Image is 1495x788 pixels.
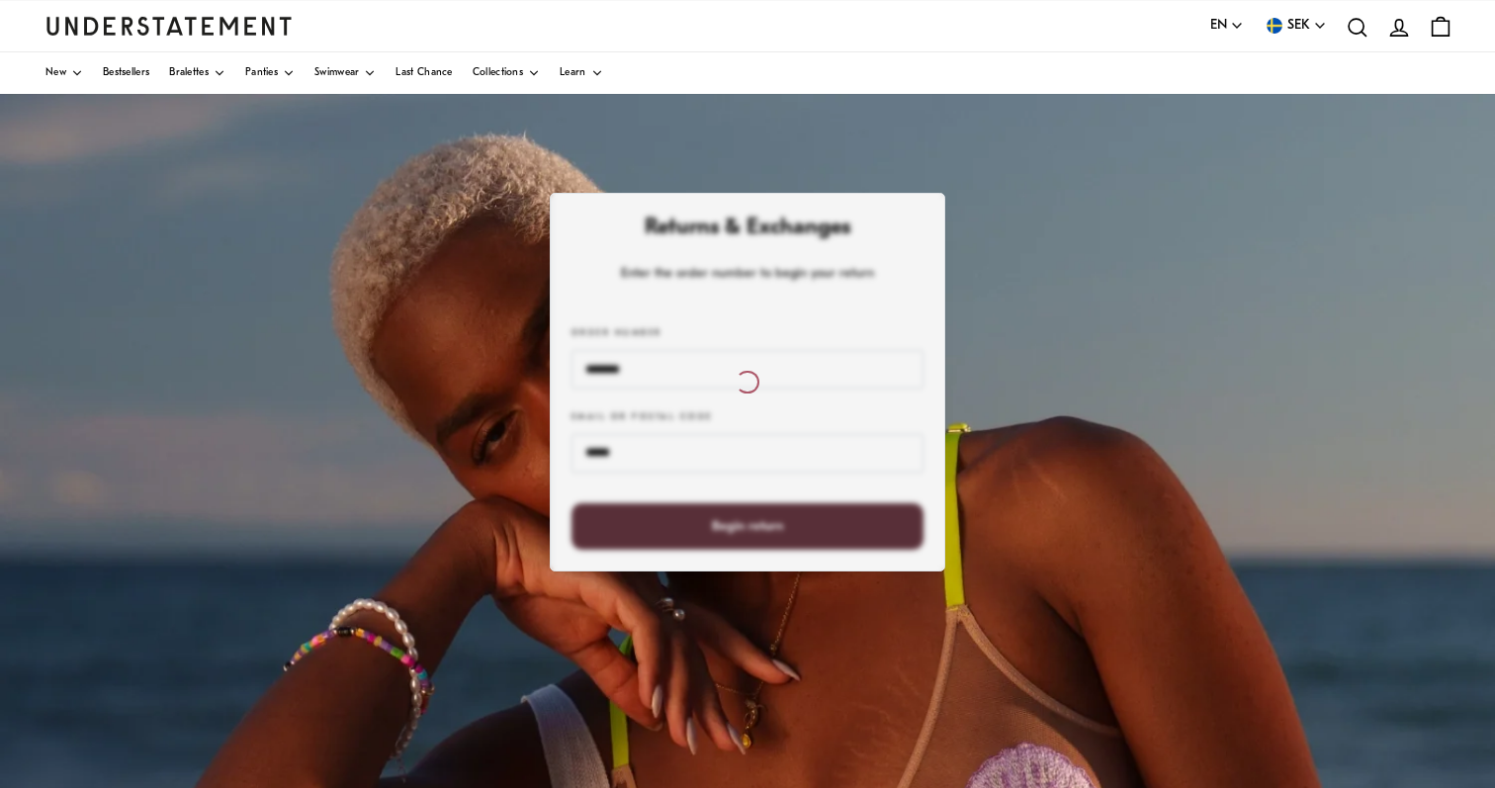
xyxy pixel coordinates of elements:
[314,68,359,78] span: Swimwear
[45,17,293,35] a: Understatement Homepage
[45,52,83,94] a: New
[314,52,376,94] a: Swimwear
[1210,15,1227,37] span: EN
[245,68,278,78] span: Panties
[473,68,523,78] span: Collections
[560,52,603,94] a: Learn
[396,68,452,78] span: Last Chance
[560,68,586,78] span: Learn
[1264,15,1327,37] button: SEK
[169,52,225,94] a: Bralettes
[1210,15,1244,37] button: EN
[103,52,149,94] a: Bestsellers
[1287,15,1310,37] span: SEK
[396,52,452,94] a: Last Chance
[45,68,66,78] span: New
[169,68,209,78] span: Bralettes
[103,68,149,78] span: Bestsellers
[473,52,540,94] a: Collections
[245,52,295,94] a: Panties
